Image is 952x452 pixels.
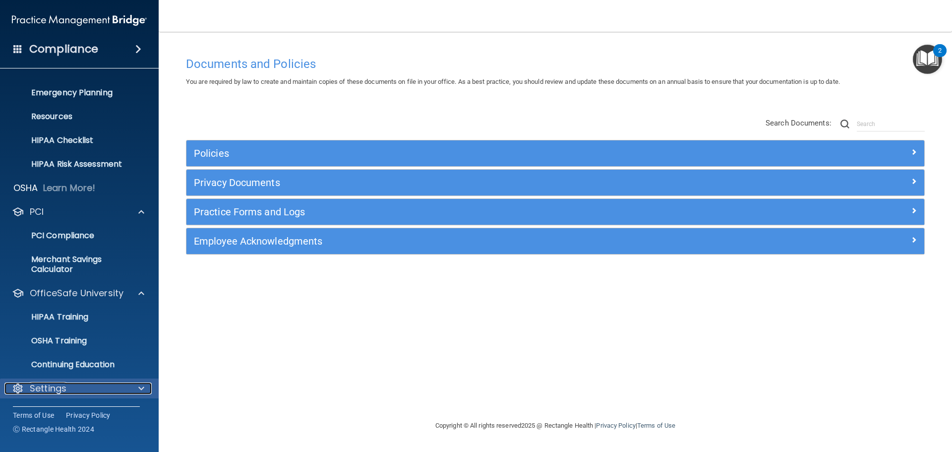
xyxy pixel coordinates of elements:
p: OSHA [13,182,38,194]
p: PCI [30,206,44,218]
div: Copyright © All rights reserved 2025 @ Rectangle Health | | [374,410,736,442]
p: Resources [6,112,142,122]
p: HIPAA Training [6,312,88,322]
p: OSHA Training [6,336,87,346]
img: ic-search.3b580494.png [840,120,849,129]
input: Search [857,117,925,131]
a: Practice Forms and Logs [194,204,917,220]
p: Continuing Education [6,360,142,370]
span: You are required by law to create and maintain copies of these documents on file in your office. ... [186,78,840,85]
p: OfficeSafe University [30,287,123,299]
a: Privacy Documents [194,175,917,191]
a: OfficeSafe University [12,287,144,299]
p: PCI Compliance [6,231,142,241]
h4: Documents and Policies [186,58,925,70]
a: PCI [12,206,144,218]
a: Settings [12,383,144,394]
h5: Policies [194,148,732,159]
img: PMB logo [12,10,147,30]
h5: Privacy Documents [194,177,732,188]
p: Settings [30,383,66,394]
h5: Employee Acknowledgments [194,236,732,247]
h5: Practice Forms and Logs [194,206,732,217]
button: Open Resource Center, 2 new notifications [913,45,942,74]
a: Terms of Use [637,422,675,429]
p: Merchant Savings Calculator [6,255,142,274]
p: Business Associates [6,64,142,74]
p: HIPAA Risk Assessment [6,159,142,169]
p: Learn More! [43,182,96,194]
h4: Compliance [29,42,98,56]
div: 2 [938,51,942,64]
span: Search Documents: [766,119,832,128]
a: Privacy Policy [596,422,635,429]
span: Ⓒ Rectangle Health 2024 [13,424,94,434]
a: Terms of Use [13,410,54,420]
a: Policies [194,145,917,161]
p: HIPAA Checklist [6,135,142,145]
a: Employee Acknowledgments [194,233,917,249]
a: Privacy Policy [66,410,111,420]
p: Emergency Planning [6,88,142,98]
